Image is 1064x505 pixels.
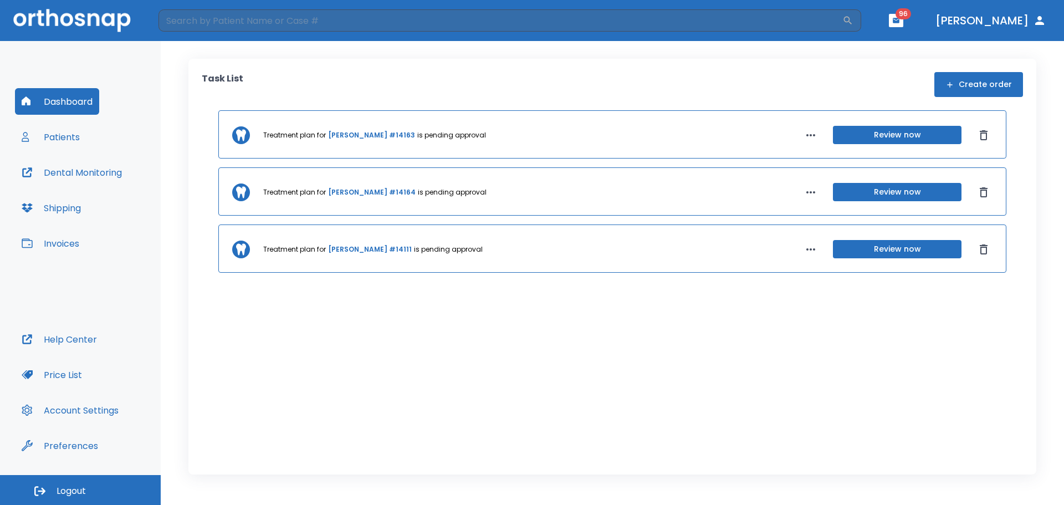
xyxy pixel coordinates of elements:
[414,244,483,254] p: is pending approval
[158,9,842,32] input: Search by Patient Name or Case #
[15,230,86,257] button: Invoices
[931,11,1051,30] button: [PERSON_NAME]
[975,183,993,201] button: Dismiss
[15,326,104,353] button: Help Center
[896,8,911,19] span: 96
[202,72,243,97] p: Task List
[15,195,88,221] button: Shipping
[13,9,131,32] img: Orthosnap
[418,187,487,197] p: is pending approval
[263,244,326,254] p: Treatment plan for
[417,130,486,140] p: is pending approval
[15,397,125,424] button: Account Settings
[934,72,1023,97] button: Create order
[833,126,961,144] button: Review now
[328,187,416,197] a: [PERSON_NAME] #14164
[975,126,993,144] button: Dismiss
[328,244,412,254] a: [PERSON_NAME] #14111
[15,159,129,186] button: Dental Monitoring
[263,130,326,140] p: Treatment plan for
[833,240,961,258] button: Review now
[263,187,326,197] p: Treatment plan for
[328,130,415,140] a: [PERSON_NAME] #14163
[15,124,86,150] button: Patients
[15,88,99,115] button: Dashboard
[833,183,961,201] button: Review now
[15,432,105,459] button: Preferences
[15,361,89,388] button: Price List
[975,241,993,258] button: Dismiss
[57,485,86,497] span: Logout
